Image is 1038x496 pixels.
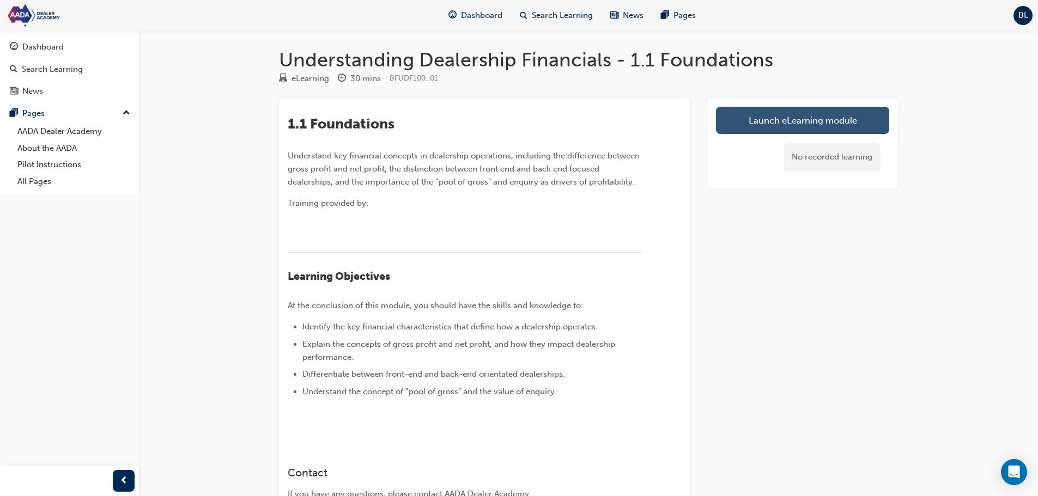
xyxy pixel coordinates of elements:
[13,140,135,157] a: About the AADA
[4,35,135,103] button: DashboardSearch LearningNews
[10,87,18,96] span: news-icon
[22,85,43,97] div: News
[10,65,17,75] span: search-icon
[279,72,329,85] div: Type
[4,103,135,124] button: Pages
[302,369,565,379] span: Differentiate between front-end and back-end orientated dealerships.
[448,9,457,22] span: guage-icon
[279,74,287,84] span: learningResourceType_ELEARNING-icon
[4,81,135,101] a: News
[13,173,135,190] a: All Pages
[22,63,83,76] div: Search Learning
[673,9,696,22] span: Pages
[292,72,329,85] div: eLearning
[120,474,128,488] span: prev-icon
[338,72,381,85] div: Duration
[288,467,642,479] h3: Contact
[350,72,381,85] div: 30 mins
[716,107,889,134] a: Launch eLearning module
[302,387,557,396] span: Understand the concept of “pool of gross” and the value of enquiry.
[602,4,652,27] a: news-iconNews
[532,9,593,22] span: Search Learning
[4,59,135,79] a: Search Learning
[22,41,64,53] div: Dashboard
[13,156,135,173] a: Pilot Instructions
[288,115,394,132] span: 1.1 Foundations
[302,339,617,362] span: Explain the concepts of gross profit and net profit, and how they impact dealership performance.
[5,3,131,28] img: Trak
[1001,459,1027,485] div: Open Intercom Messenger
[440,4,511,27] a: guage-iconDashboard
[123,106,130,120] span: up-icon
[390,74,438,83] span: Learning resource code
[10,109,18,119] span: pages-icon
[279,48,898,72] h1: Understanding Dealership Financials - 1.1 Foundations
[10,42,18,52] span: guage-icon
[511,4,602,27] a: search-iconSearch Learning
[661,9,669,22] span: pages-icon
[652,4,705,27] a: pages-iconPages
[784,143,881,172] div: No recorded learning
[623,9,644,22] span: News
[288,198,368,208] span: Training provided by:
[302,322,598,332] span: Identify the key financial characteristics that define how a dealership operates.
[338,74,346,84] span: clock-icon
[288,151,642,187] span: Understand key financial concepts in dealership operations, including the difference between gros...
[4,37,135,57] a: Dashboard
[520,9,527,22] span: search-icon
[288,301,583,310] span: At the conclusion of this module, you should have the skills and knowledge to:
[22,107,45,120] div: Pages
[1013,6,1033,25] button: BL
[461,9,502,22] span: Dashboard
[1018,9,1028,22] span: BL
[13,123,135,140] a: AADA Dealer Academy
[610,9,618,22] span: news-icon
[288,270,390,283] span: Learning Objectives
